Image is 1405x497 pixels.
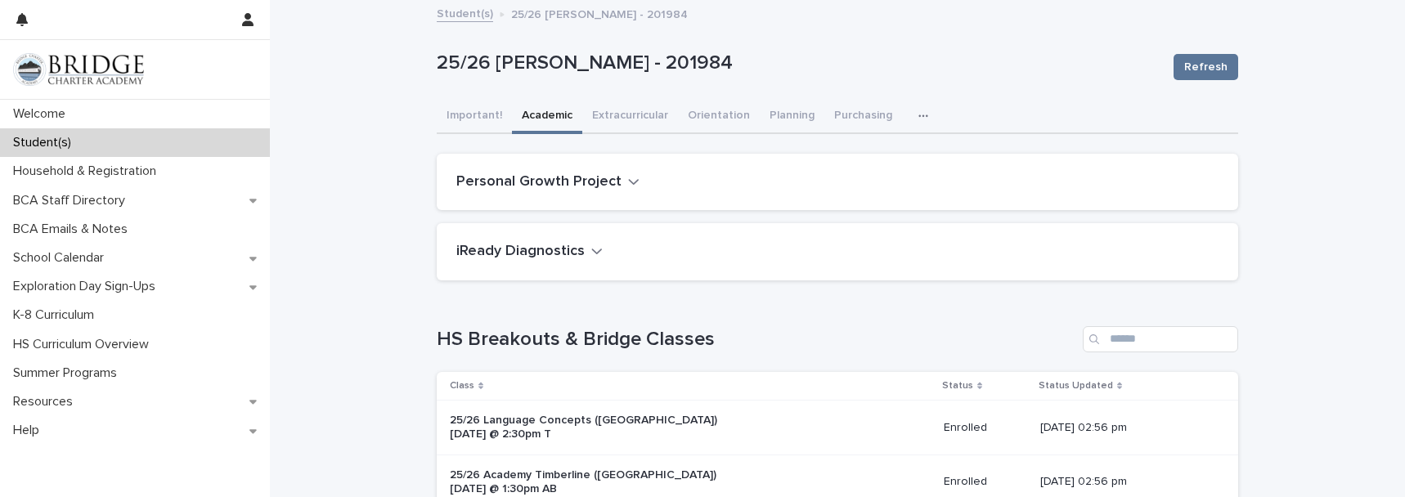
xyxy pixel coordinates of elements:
[7,423,52,438] p: Help
[678,100,760,134] button: Orientation
[13,53,144,86] img: V1C1m3IdTEidaUdm9Hs0
[512,100,582,134] button: Academic
[7,135,84,150] p: Student(s)
[456,243,603,261] button: iReady Diagnostics
[944,475,1027,489] p: Enrolled
[456,173,622,191] h2: Personal Growth Project
[1040,475,1212,489] p: [DATE] 02:56 pm
[7,163,169,179] p: Household & Registration
[1039,377,1113,395] p: Status Updated
[437,401,1238,455] tr: 25/26 Language Concepts ([GEOGRAPHIC_DATA]) [DATE] @ 2:30pm TEnrolled[DATE] 02:56 pm
[7,307,107,323] p: K-8 Curriculum
[437,328,1076,351] h1: HS Breakouts & Bridge Classes
[437,3,493,22] a: Student(s)
[7,279,168,294] p: Exploration Day Sign-Ups
[450,468,722,496] p: 25/26 Academy Timberline ([GEOGRAPHIC_DATA]) [DATE] @ 1:30pm AB
[456,243,585,261] h2: iReady Diagnostics
[1174,54,1238,80] button: Refresh
[824,100,902,134] button: Purchasing
[450,414,722,441] p: 25/26 Language Concepts ([GEOGRAPHIC_DATA]) [DATE] @ 2:30pm T
[1040,421,1212,435] p: [DATE] 02:56 pm
[437,51,1160,75] p: 25/26 [PERSON_NAME] - 201984
[7,365,130,381] p: Summer Programs
[7,337,162,352] p: HS Curriculum Overview
[582,100,678,134] button: Extracurricular
[450,377,474,395] p: Class
[944,421,1027,435] p: Enrolled
[511,4,688,22] p: 25/26 [PERSON_NAME] - 201984
[942,377,973,395] p: Status
[1184,59,1228,75] span: Refresh
[7,222,141,237] p: BCA Emails & Notes
[7,193,138,208] p: BCA Staff Directory
[760,100,824,134] button: Planning
[1083,326,1238,352] input: Search
[456,173,640,191] button: Personal Growth Project
[437,100,512,134] button: Important!
[7,250,117,266] p: School Calendar
[7,106,79,122] p: Welcome
[7,394,86,410] p: Resources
